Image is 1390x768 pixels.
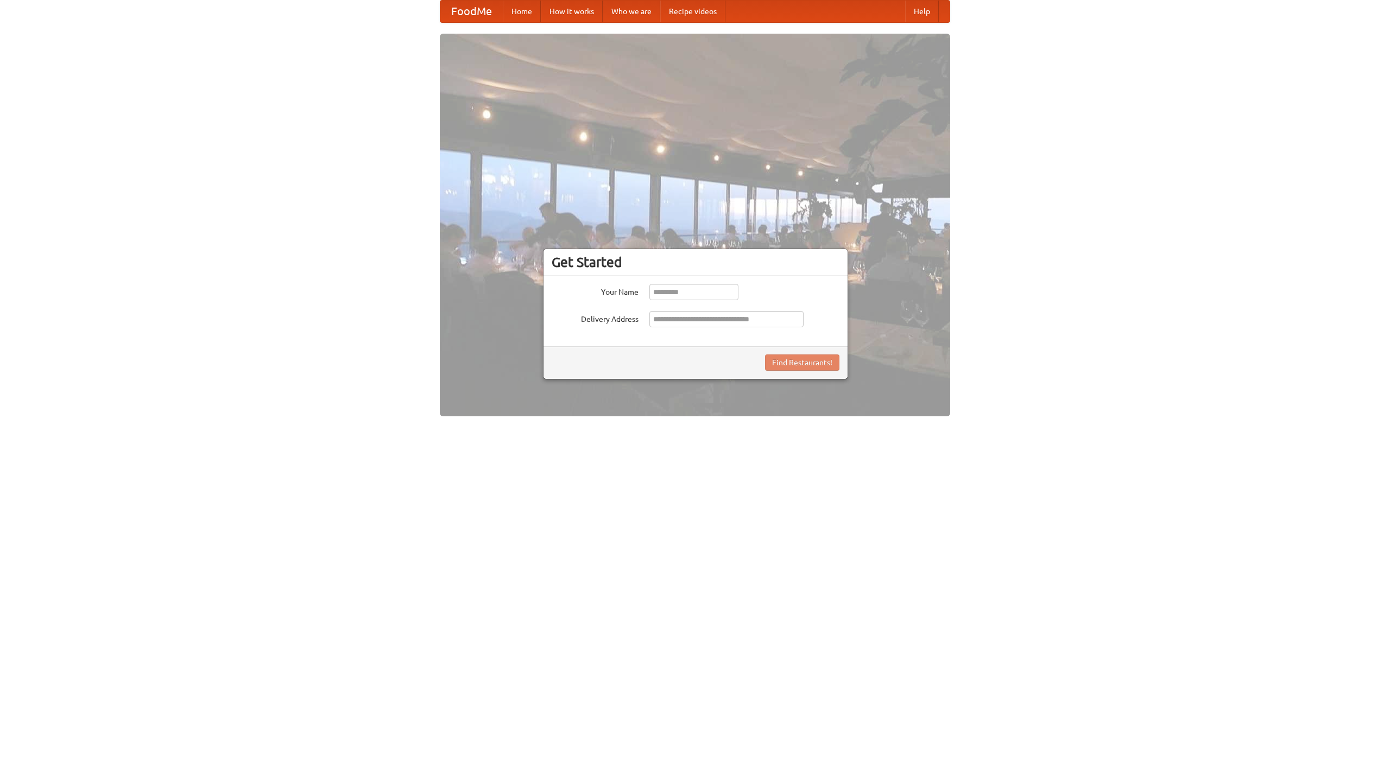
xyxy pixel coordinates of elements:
a: Who we are [603,1,660,22]
a: FoodMe [440,1,503,22]
a: How it works [541,1,603,22]
label: Delivery Address [552,311,639,325]
a: Home [503,1,541,22]
a: Help [905,1,939,22]
button: Find Restaurants! [765,354,839,371]
label: Your Name [552,284,639,297]
h3: Get Started [552,254,839,270]
a: Recipe videos [660,1,725,22]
